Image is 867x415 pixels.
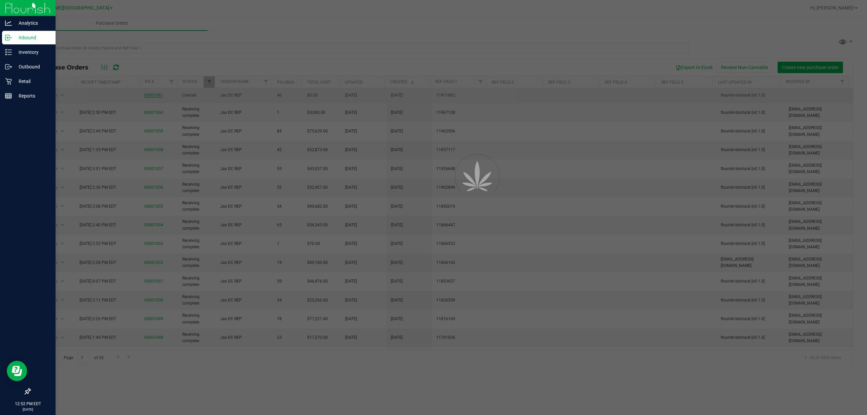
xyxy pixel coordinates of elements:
[3,407,52,412] p: [DATE]
[5,63,12,70] inline-svg: Outbound
[5,78,12,85] inline-svg: Retail
[5,92,12,99] inline-svg: Reports
[5,34,12,41] inline-svg: Inbound
[12,34,52,42] p: Inbound
[12,19,52,27] p: Analytics
[5,49,12,56] inline-svg: Inventory
[3,401,52,407] p: 12:52 PM EDT
[5,20,12,26] inline-svg: Analytics
[12,92,52,100] p: Reports
[12,63,52,71] p: Outbound
[12,48,52,56] p: Inventory
[12,77,52,85] p: Retail
[7,361,27,381] iframe: Resource center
